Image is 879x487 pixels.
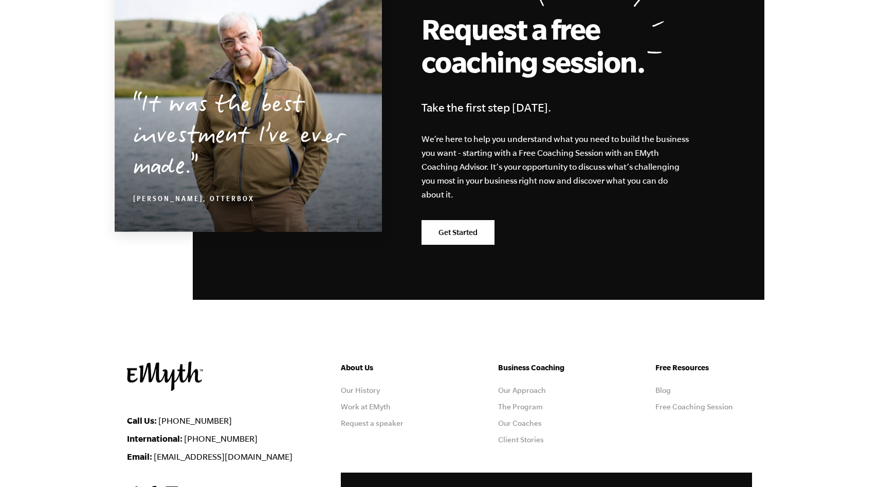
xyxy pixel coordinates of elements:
a: Client Stories [498,436,544,444]
iframe: Chat Widget [828,438,879,487]
a: Our History [341,386,380,394]
h5: About Us [341,362,437,374]
strong: International: [127,434,182,443]
a: Our Coaches [498,419,542,427]
h2: Request a free coaching session. [422,12,653,78]
h5: Free Resources [655,362,752,374]
a: [PHONE_NUMBER] [184,434,258,443]
img: EMyth [127,362,203,391]
a: [EMAIL_ADDRESS][DOMAIN_NAME] [154,452,292,461]
a: Get Started [422,220,495,245]
cite: [PERSON_NAME], OtterBox [133,195,254,204]
a: Free Coaching Session [655,403,733,411]
a: The Program [498,403,543,411]
strong: Call Us: [127,416,157,425]
p: It was the best investment I’ve ever made. [133,91,363,184]
p: We’re here to help you understand what you need to build the business you want - starting with a ... [422,132,690,202]
a: Our Approach [498,386,546,394]
a: [PHONE_NUMBER] [158,416,232,425]
a: Blog [655,386,671,394]
h5: Business Coaching [498,362,595,374]
a: Work at EMyth [341,403,391,411]
a: Request a speaker [341,419,404,427]
h4: Take the first step [DATE]. [422,98,709,117]
strong: Email: [127,452,152,461]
